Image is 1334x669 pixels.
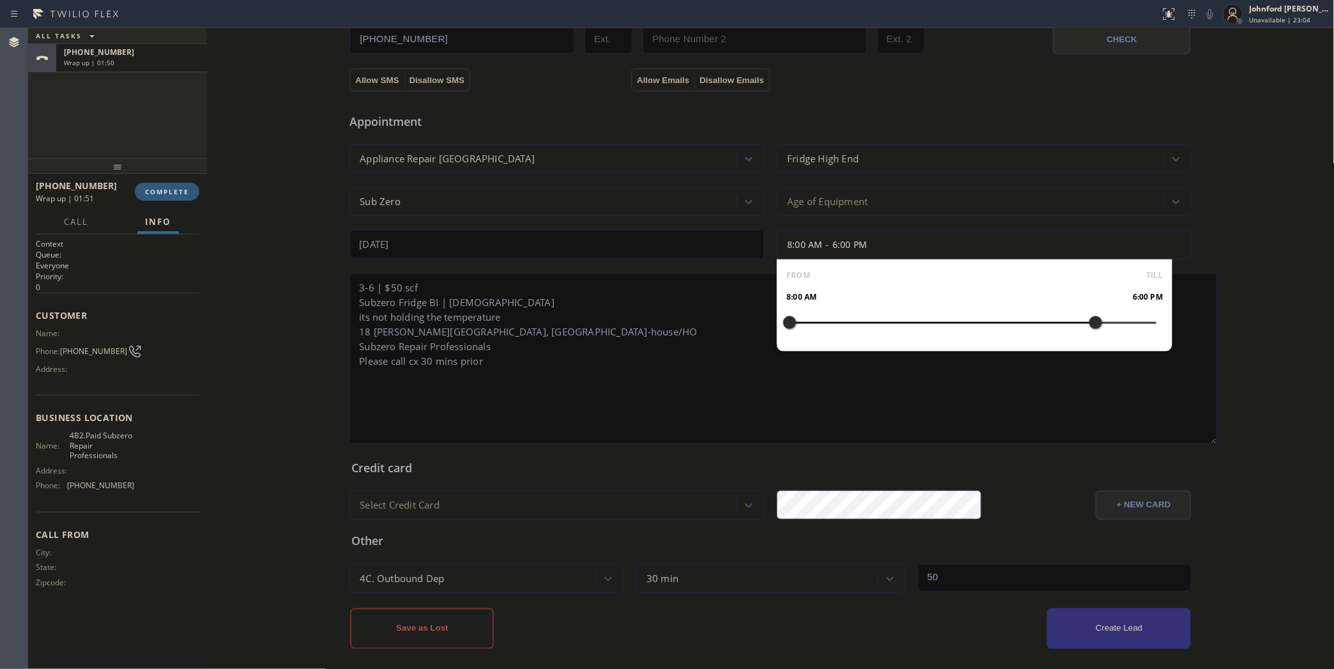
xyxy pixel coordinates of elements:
span: - [826,238,829,250]
p: Everyone [36,260,199,271]
h2: Priority: [36,271,199,282]
span: COMPLETE [145,187,189,196]
span: Phone: [36,346,60,356]
span: Call From [36,528,199,541]
button: Save as Lost [350,608,494,649]
button: Create Lead [1047,608,1191,649]
button: Disallow SMS [404,69,470,92]
span: [PHONE_NUMBER] [36,180,117,192]
span: Business location [36,411,199,424]
span: Wrap up | 01:50 [64,58,114,67]
span: [PHONE_NUMBER] [67,481,134,490]
div: Johnford [PERSON_NAME] [1250,3,1330,14]
input: Phone Number [350,25,574,54]
button: ALL TASKS [28,28,107,43]
button: Mute [1201,5,1219,23]
div: 30 min [647,571,678,586]
span: [PHONE_NUMBER] [64,47,134,58]
div: Other [351,533,1190,550]
span: 8:00 AM [787,238,822,250]
span: Zipcode: [36,578,70,587]
button: Allow Emails [632,69,694,92]
span: Phone: [36,481,67,490]
span: Appointment [349,113,629,130]
span: Customer [36,309,199,321]
span: Name: [36,328,70,338]
div: 4C. Outbound Dep [360,571,444,586]
div: Credit card [351,459,1190,477]
button: Info [137,210,179,235]
span: 8:00 AM [786,291,816,304]
span: Unavailable | 23:04 [1250,15,1311,24]
span: TILL [1147,269,1163,282]
button: + NEW CARD [1096,491,1192,520]
span: Name: [36,441,70,450]
button: Allow SMS [350,69,404,92]
p: 0 [36,282,199,293]
span: Address: [36,466,70,475]
input: - choose date - [349,230,764,259]
div: Fridge High End [787,151,859,166]
div: Age of Equipment [787,194,868,209]
span: Info [145,216,171,227]
span: Address: [36,364,70,374]
span: State: [36,562,70,572]
div: Select Credit Card [360,498,440,513]
input: Ext. [585,25,632,54]
span: 6:00 PM [832,238,867,250]
button: CHECK [1053,25,1191,54]
span: ALL TASKS [36,31,82,40]
div: Sub Zero [360,194,401,209]
button: Disallow Emails [694,69,769,92]
h2: Queue: [36,249,199,260]
input: Phone Number 2 [643,25,867,54]
span: Wrap up | 01:51 [36,193,94,204]
span: City: [36,548,70,557]
span: [PHONE_NUMBER] [60,346,127,356]
h1: Context [36,238,199,249]
span: 6:00 PM [1133,291,1163,304]
span: Call [64,216,88,227]
textarea: 3-6 | $50 scf Subzero Fridge BI | [DEMOGRAPHIC_DATA] its not holding the temperature 18 [PERSON_N... [349,273,1217,444]
div: Appliance Repair [GEOGRAPHIC_DATA] [360,151,535,166]
input: Ext. 2 [877,25,925,54]
span: 4B2.Paid Subzero Repair Professionals [70,431,134,460]
input: Service Call Fee [918,564,1192,592]
button: COMPLETE [135,183,199,201]
button: Call [56,210,96,235]
span: FROM [786,269,810,282]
